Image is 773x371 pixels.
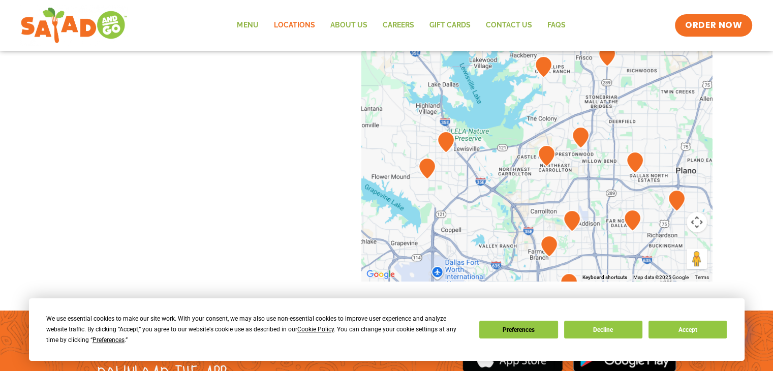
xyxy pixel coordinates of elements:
a: Contact Us [478,14,539,37]
button: Keyboard shortcuts [582,274,627,281]
a: GIFT CARDS [421,14,478,37]
a: About Us [322,14,375,37]
div: Cookie Consent Prompt [29,298,745,361]
a: ORDER NOW [675,14,752,37]
div: We use essential cookies to make our site work. With your consent, we may also use non-essential ... [46,314,467,346]
button: Drag Pegman onto the map to open Street View [687,249,707,269]
a: FAQs [539,14,573,37]
span: Map data ©2025 Google [633,274,689,280]
a: Locations [266,14,322,37]
button: Map camera controls [687,212,707,232]
a: Open this area in Google Maps (opens a new window) [364,268,397,281]
a: Careers [375,14,421,37]
span: Cookie Policy [297,326,334,333]
img: new-SAG-logo-768×292 [20,5,128,46]
nav: Menu [229,14,573,37]
span: ORDER NOW [685,19,742,32]
button: Decline [564,321,642,338]
button: Accept [648,321,727,338]
span: Preferences [92,336,125,344]
a: Menu [229,14,266,37]
button: Preferences [479,321,558,338]
img: Google [364,268,397,281]
a: Terms (opens in new tab) [695,274,709,280]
